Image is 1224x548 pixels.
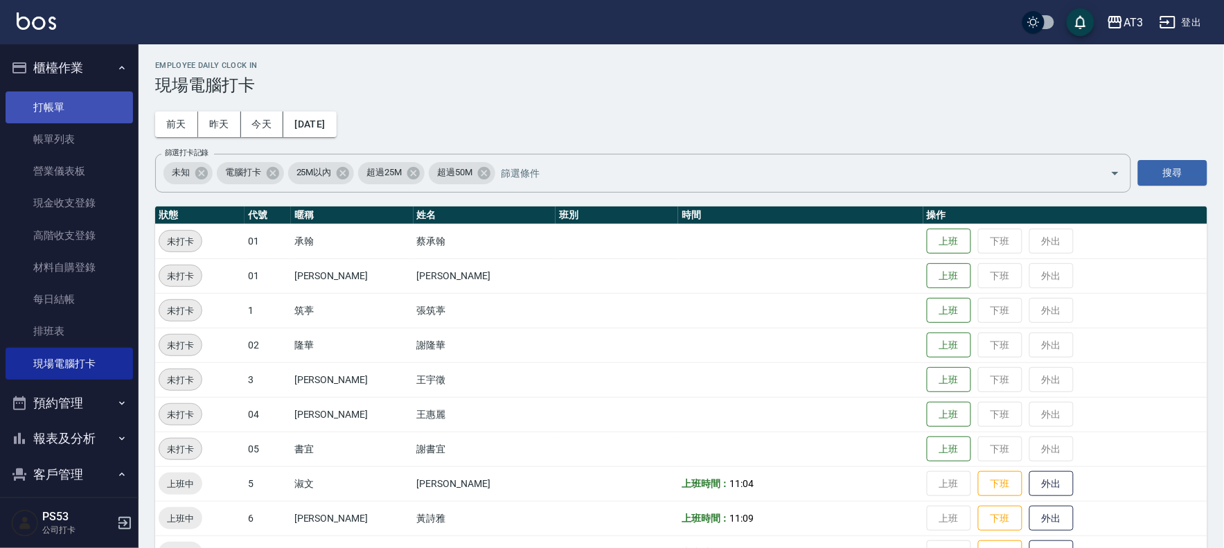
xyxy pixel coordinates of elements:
[556,206,678,224] th: 班別
[927,263,971,289] button: 上班
[291,466,414,501] td: 淑文
[165,148,209,158] label: 篩選打卡記錄
[414,224,556,258] td: 蔡承翰
[283,112,336,137] button: [DATE]
[978,471,1022,497] button: 下班
[288,166,340,179] span: 25M以內
[414,397,556,432] td: 王惠麗
[6,251,133,283] a: 材料自購登錄
[6,220,133,251] a: 高階收支登錄
[414,432,556,466] td: 謝書宜
[198,112,241,137] button: 昨天
[927,333,971,358] button: 上班
[6,315,133,347] a: 排班表
[429,166,481,179] span: 超過50M
[927,436,971,462] button: 上班
[245,328,291,362] td: 02
[217,166,269,179] span: 電腦打卡
[245,258,291,293] td: 01
[245,397,291,432] td: 04
[730,513,754,524] span: 11:09
[1154,10,1207,35] button: 登出
[291,206,414,224] th: 暱稱
[6,50,133,86] button: 櫃檯作業
[217,162,284,184] div: 電腦打卡
[414,206,556,224] th: 姓名
[291,397,414,432] td: [PERSON_NAME]
[429,162,495,184] div: 超過50M
[414,328,556,362] td: 謝隆華
[1104,162,1126,184] button: Open
[291,328,414,362] td: 隆華
[291,224,414,258] td: 承翰
[978,506,1022,531] button: 下班
[155,76,1207,95] h3: 現場電腦打卡
[245,293,291,328] td: 1
[159,477,202,491] span: 上班中
[291,362,414,397] td: [PERSON_NAME]
[730,478,754,489] span: 11:04
[1138,160,1207,186] button: 搜尋
[6,283,133,315] a: 每日結帳
[42,510,113,524] h5: PS53
[358,166,410,179] span: 超過25M
[1067,8,1094,36] button: save
[414,258,556,293] td: [PERSON_NAME]
[291,258,414,293] td: [PERSON_NAME]
[6,385,133,421] button: 預約管理
[414,466,556,501] td: [PERSON_NAME]
[927,402,971,427] button: 上班
[155,61,1207,70] h2: Employee Daily Clock In
[42,524,113,536] p: 公司打卡
[923,206,1207,224] th: 操作
[291,432,414,466] td: 書宜
[497,161,1086,185] input: 篩選條件
[245,362,291,397] td: 3
[1029,506,1074,531] button: 外出
[245,501,291,536] td: 6
[414,501,556,536] td: 黃詩雅
[6,123,133,155] a: 帳單列表
[159,373,202,387] span: 未打卡
[245,224,291,258] td: 01
[155,112,198,137] button: 前天
[414,362,556,397] td: 王宇徵
[17,12,56,30] img: Logo
[159,407,202,422] span: 未打卡
[927,229,971,254] button: 上班
[1029,471,1074,497] button: 外出
[678,206,923,224] th: 時間
[927,367,971,393] button: 上班
[682,513,730,524] b: 上班時間：
[159,234,202,249] span: 未打卡
[159,442,202,457] span: 未打卡
[6,91,133,123] a: 打帳單
[245,206,291,224] th: 代號
[11,509,39,537] img: Person
[6,155,133,187] a: 營業儀表板
[1101,8,1148,37] button: AT3
[6,348,133,380] a: 現場電腦打卡
[159,338,202,353] span: 未打卡
[358,162,425,184] div: 超過25M
[288,162,355,184] div: 25M以內
[291,293,414,328] td: 筑葶
[6,187,133,219] a: 現金收支登錄
[155,206,245,224] th: 狀態
[682,478,730,489] b: 上班時間：
[159,303,202,318] span: 未打卡
[163,166,198,179] span: 未知
[245,432,291,466] td: 05
[927,298,971,324] button: 上班
[291,501,414,536] td: [PERSON_NAME]
[245,466,291,501] td: 5
[159,511,202,526] span: 上班中
[159,269,202,283] span: 未打卡
[6,457,133,493] button: 客戶管理
[241,112,284,137] button: 今天
[414,293,556,328] td: 張筑葶
[6,421,133,457] button: 報表及分析
[163,162,213,184] div: 未知
[1124,14,1143,31] div: AT3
